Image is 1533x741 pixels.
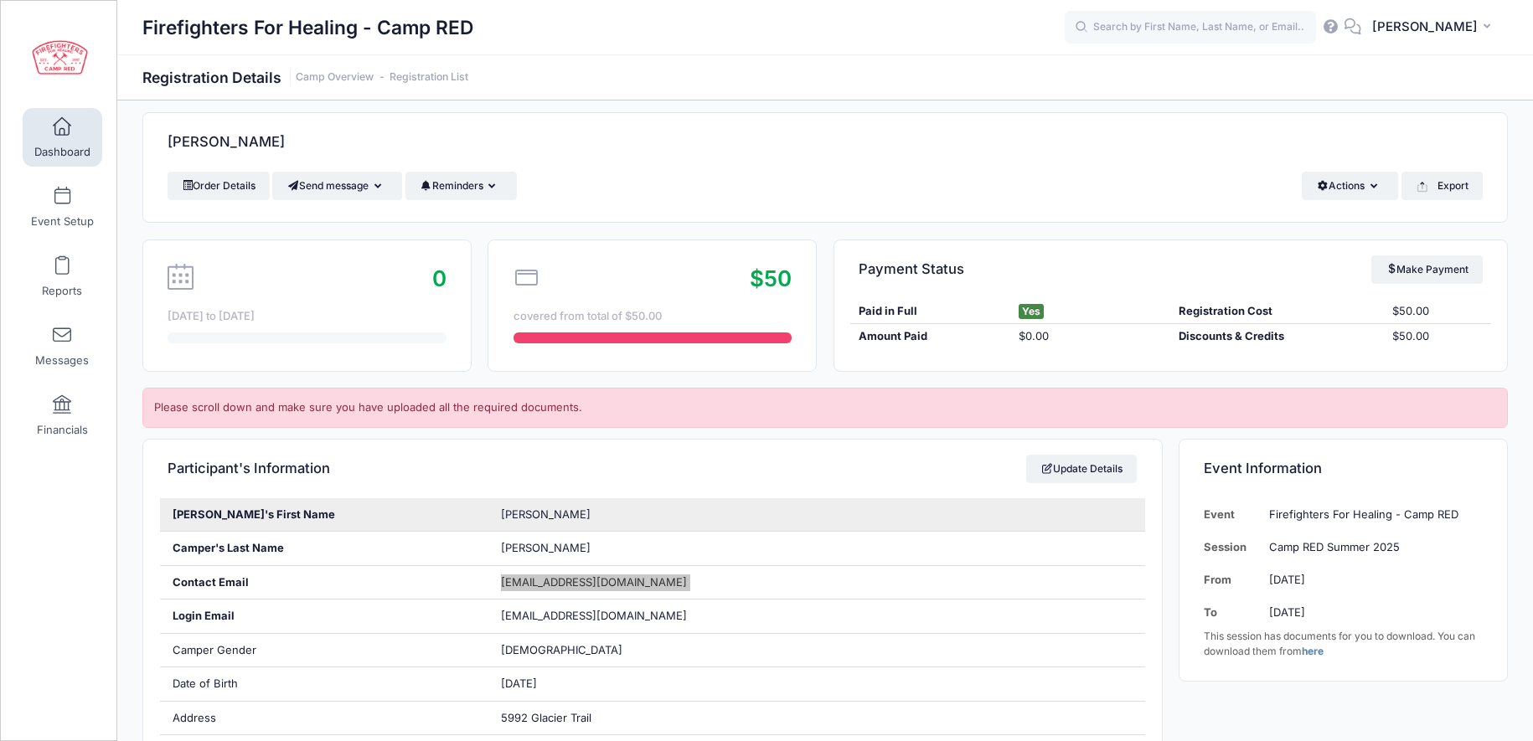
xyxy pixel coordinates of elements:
[1204,531,1261,563] td: Session
[23,108,102,167] a: Dashboard
[1010,328,1170,345] div: $0.00
[1372,18,1478,36] span: [PERSON_NAME]
[37,423,88,437] span: Financials
[168,445,330,492] h4: Participant's Information
[501,507,591,521] span: [PERSON_NAME]
[142,8,473,47] h1: Firefighters For Healing - Camp RED
[750,265,792,291] span: $50
[1371,255,1483,284] a: Make Payment
[1170,328,1384,345] div: Discounts & Credits
[432,265,446,291] span: 0
[1204,445,1322,492] h4: Event Information
[390,71,468,84] a: Registration List
[42,284,82,298] span: Reports
[31,214,94,229] span: Event Setup
[23,178,102,236] a: Event Setup
[1384,328,1490,345] div: $50.00
[160,599,488,633] div: Login Email
[1019,304,1044,319] span: Yes
[160,634,488,667] div: Camper Gender
[1261,531,1482,563] td: Camp RED Summer 2025
[1204,629,1482,659] div: This session has documents for you to download. You can download them from
[23,316,102,375] a: Messages
[1,18,118,97] a: Firefighters For Healing - Camp RED
[160,702,488,735] div: Address
[501,677,537,690] span: [DATE]
[859,245,964,293] h4: Payment Status
[1384,303,1490,320] div: $50.00
[160,532,488,565] div: Camper's Last Name
[850,328,1010,345] div: Amount Paid
[1302,172,1398,200] button: Actions
[142,69,468,86] h1: Registration Details
[160,498,488,532] div: [PERSON_NAME]'s First Name
[160,566,488,599] div: Contact Email
[168,172,270,200] a: Order Details
[168,308,446,325] div: [DATE] to [DATE]
[160,667,488,701] div: Date of Birth
[34,145,90,159] span: Dashboard
[1361,8,1508,47] button: [PERSON_NAME]
[272,172,402,200] button: Send message
[1204,498,1261,531] td: Event
[501,541,591,554] span: [PERSON_NAME]
[1204,563,1261,596] td: From
[296,71,374,84] a: Camp Overview
[1261,596,1482,629] td: [DATE]
[28,26,91,89] img: Firefighters For Healing - Camp RED
[168,119,285,167] h4: [PERSON_NAME]
[501,643,622,656] span: [DEMOGRAPHIC_DATA]
[501,575,687,589] span: [EMAIL_ADDRESS][DOMAIN_NAME]
[23,386,102,445] a: Financials
[405,172,517,200] button: Reminders
[142,388,1508,428] div: Please scroll down and make sure you have uploaded all the required documents.
[501,711,591,724] span: 5992 Glacier Trail
[501,608,710,625] span: [EMAIL_ADDRESS][DOMAIN_NAME]
[1261,498,1482,531] td: Firefighters For Healing - Camp RED
[1170,303,1384,320] div: Registration Cost
[35,353,89,368] span: Messages
[850,303,1010,320] div: Paid in Full
[1204,596,1261,629] td: To
[1261,563,1482,596] td: [DATE]
[1026,455,1138,483] a: Update Details
[23,247,102,306] a: Reports
[514,308,792,325] div: covered from total of $50.00
[1065,11,1316,44] input: Search by First Name, Last Name, or Email...
[1401,172,1483,200] button: Export
[1302,645,1324,657] a: here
